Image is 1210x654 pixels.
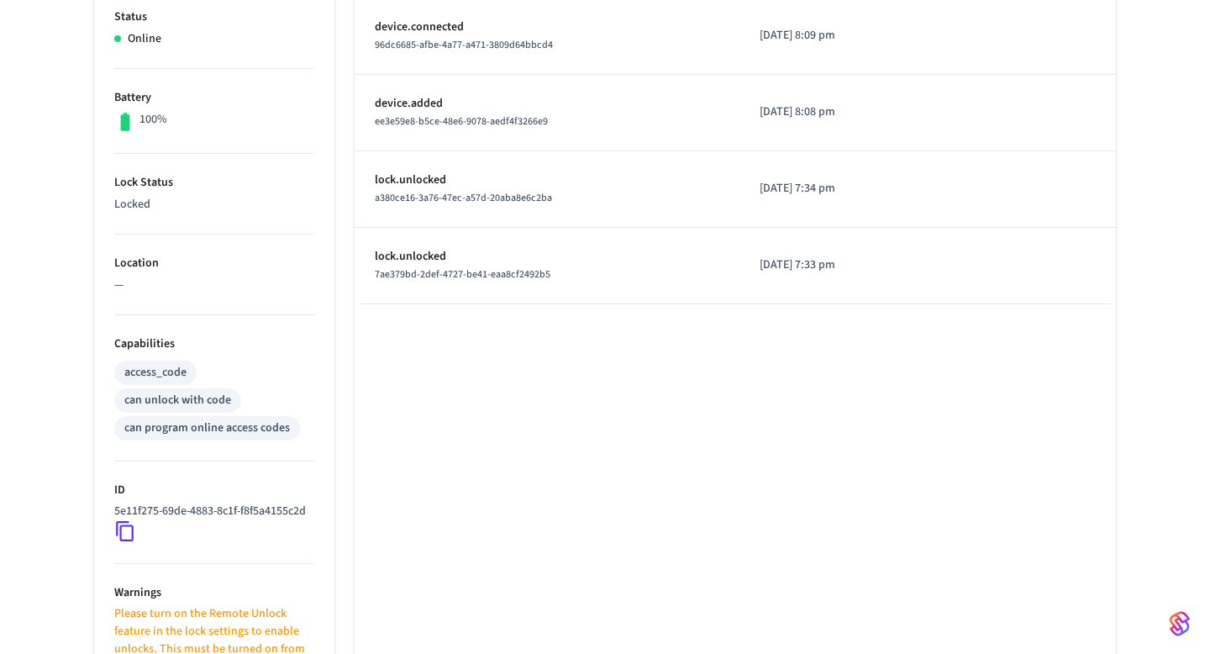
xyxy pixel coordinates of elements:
p: [DATE] 8:09 pm [760,27,923,45]
p: lock.unlocked [375,171,719,189]
p: — [114,277,314,294]
p: device.added [375,95,719,113]
div: can program online access codes [124,419,290,437]
p: ID [114,482,314,499]
span: a380ce16-3a76-47ec-a57d-20aba8e6c2ba [375,191,552,205]
p: [DATE] 8:08 pm [760,103,923,121]
p: Status [114,8,314,26]
p: Locked [114,196,314,214]
p: lock.unlocked [375,248,719,266]
p: Battery [114,89,314,107]
p: Location [114,255,314,272]
p: [DATE] 7:33 pm [760,256,923,274]
p: Lock Status [114,174,314,192]
p: 100% [139,111,167,129]
span: 96dc6685-afbe-4a77-a471-3809d64bbcd4 [375,38,553,52]
p: device.connected [375,18,719,36]
p: Warnings [114,584,314,602]
span: 7ae379bd-2def-4727-be41-eaa8cf2492b5 [375,267,550,282]
div: access_code [124,364,187,382]
p: [DATE] 7:34 pm [760,180,923,198]
p: 5e11f275-69de-4883-8c1f-f8f5a4155c2d [114,503,306,520]
div: can unlock with code [124,392,231,409]
p: Online [128,30,161,48]
img: SeamLogoGradient.69752ec5.svg [1170,610,1190,637]
span: ee3e59e8-b5ce-48e6-9078-aedf4f3266e9 [375,114,548,129]
p: Capabilities [114,335,314,353]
